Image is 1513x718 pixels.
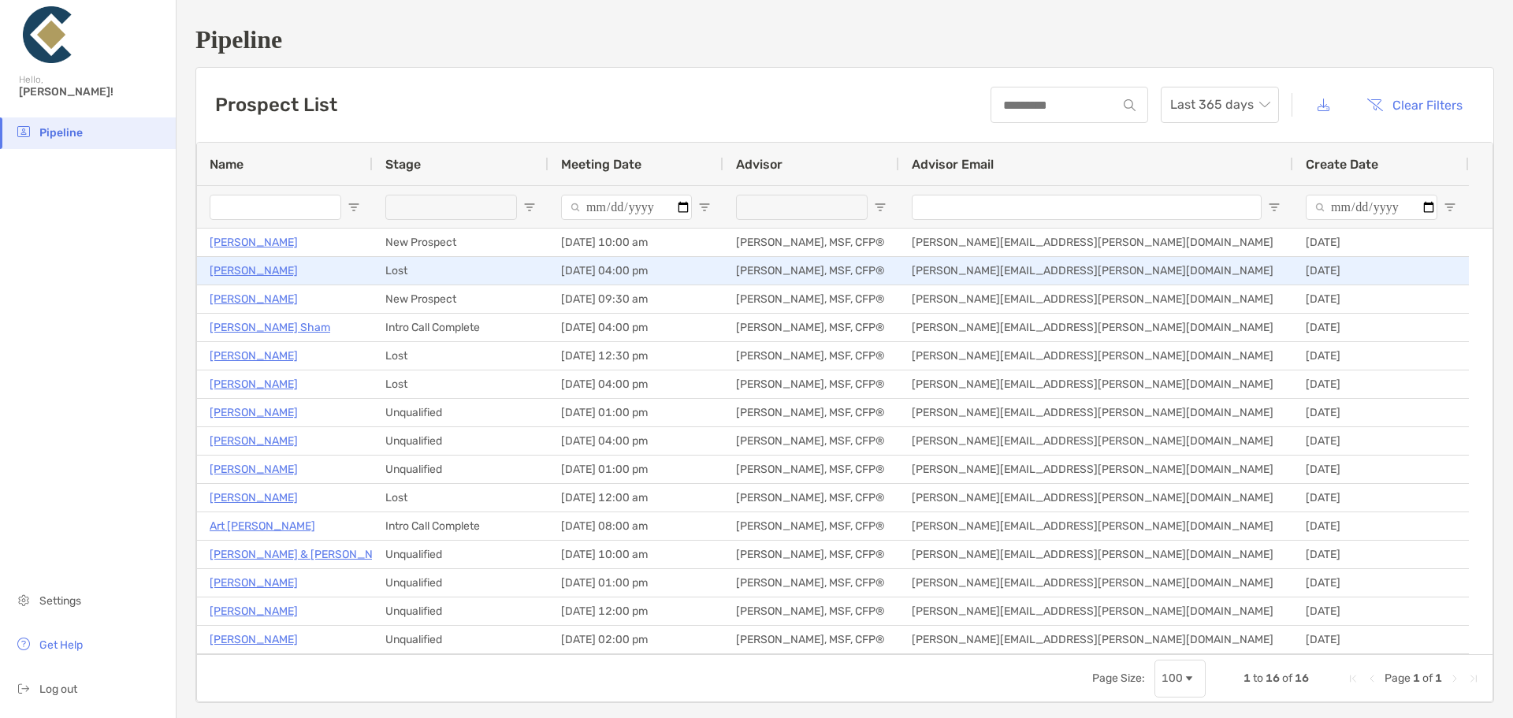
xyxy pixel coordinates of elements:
[373,569,548,597] div: Unqualified
[210,459,298,479] p: [PERSON_NAME]
[548,456,723,483] div: [DATE] 01:00 pm
[899,314,1293,341] div: [PERSON_NAME][EMAIL_ADDRESS][PERSON_NAME][DOMAIN_NAME]
[210,601,298,621] a: [PERSON_NAME]
[373,597,548,625] div: Unqualified
[723,569,899,597] div: [PERSON_NAME], MSF, CFP®
[210,195,341,220] input: Name Filter Input
[723,512,899,540] div: [PERSON_NAME], MSF, CFP®
[373,314,548,341] div: Intro Call Complete
[723,626,899,653] div: [PERSON_NAME], MSF, CFP®
[899,456,1293,483] div: [PERSON_NAME][EMAIL_ADDRESS][PERSON_NAME][DOMAIN_NAME]
[373,399,548,426] div: Unqualified
[1293,512,1469,540] div: [DATE]
[548,541,723,568] div: [DATE] 10:00 am
[14,679,33,698] img: logout icon
[1154,660,1206,698] div: Page Size
[899,484,1293,512] div: [PERSON_NAME][EMAIL_ADDRESS][PERSON_NAME][DOMAIN_NAME]
[210,516,315,536] a: Art [PERSON_NAME]
[723,285,899,313] div: [PERSON_NAME], MSF, CFP®
[39,638,83,652] span: Get Help
[1092,671,1145,685] div: Page Size:
[1282,671,1292,685] span: of
[373,229,548,256] div: New Prospect
[1293,285,1469,313] div: [DATE]
[899,399,1293,426] div: [PERSON_NAME][EMAIL_ADDRESS][PERSON_NAME][DOMAIN_NAME]
[373,512,548,540] div: Intro Call Complete
[523,201,536,214] button: Open Filter Menu
[698,201,711,214] button: Open Filter Menu
[723,370,899,398] div: [PERSON_NAME], MSF, CFP®
[1295,671,1309,685] span: 16
[14,634,33,653] img: get-help icon
[1293,569,1469,597] div: [DATE]
[210,488,298,508] a: [PERSON_NAME]
[912,157,994,172] span: Advisor Email
[723,399,899,426] div: [PERSON_NAME], MSF, CFP®
[1293,257,1469,285] div: [DATE]
[548,370,723,398] div: [DATE] 04:00 pm
[1293,484,1469,512] div: [DATE]
[548,314,723,341] div: [DATE] 04:00 pm
[210,374,298,394] a: [PERSON_NAME]
[210,346,298,366] a: [PERSON_NAME]
[561,157,641,172] span: Meeting Date
[210,431,298,451] a: [PERSON_NAME]
[723,484,899,512] div: [PERSON_NAME], MSF, CFP®
[39,126,83,140] span: Pipeline
[195,25,1494,54] h1: Pipeline
[1467,672,1480,685] div: Last Page
[899,597,1293,625] div: [PERSON_NAME][EMAIL_ADDRESS][PERSON_NAME][DOMAIN_NAME]
[899,569,1293,597] div: [PERSON_NAME][EMAIL_ADDRESS][PERSON_NAME][DOMAIN_NAME]
[215,94,337,116] h3: Prospect List
[373,342,548,370] div: Lost
[210,573,298,593] p: [PERSON_NAME]
[723,597,899,625] div: [PERSON_NAME], MSF, CFP®
[548,597,723,625] div: [DATE] 12:00 pm
[899,626,1293,653] div: [PERSON_NAME][EMAIL_ADDRESS][PERSON_NAME][DOMAIN_NAME]
[723,541,899,568] div: [PERSON_NAME], MSF, CFP®
[1435,671,1442,685] span: 1
[210,403,298,422] a: [PERSON_NAME]
[373,427,548,455] div: Unqualified
[210,318,330,337] p: [PERSON_NAME] Sham
[1355,87,1474,122] button: Clear Filters
[14,122,33,141] img: pipeline icon
[548,399,723,426] div: [DATE] 01:00 pm
[899,285,1293,313] div: [PERSON_NAME][EMAIL_ADDRESS][PERSON_NAME][DOMAIN_NAME]
[548,626,723,653] div: [DATE] 02:00 pm
[1293,370,1469,398] div: [DATE]
[548,512,723,540] div: [DATE] 08:00 am
[1293,597,1469,625] div: [DATE]
[899,342,1293,370] div: [PERSON_NAME][EMAIL_ADDRESS][PERSON_NAME][DOMAIN_NAME]
[210,289,298,309] a: [PERSON_NAME]
[561,195,692,220] input: Meeting Date Filter Input
[1293,541,1469,568] div: [DATE]
[548,342,723,370] div: [DATE] 12:30 pm
[1243,671,1251,685] span: 1
[1293,456,1469,483] div: [DATE]
[210,233,298,252] p: [PERSON_NAME]
[1293,342,1469,370] div: [DATE]
[1444,201,1456,214] button: Open Filter Menu
[210,157,243,172] span: Name
[210,545,399,564] a: [PERSON_NAME] & [PERSON_NAME]
[548,285,723,313] div: [DATE] 09:30 am
[210,261,298,281] a: [PERSON_NAME]
[548,257,723,285] div: [DATE] 04:00 pm
[1162,671,1183,685] div: 100
[1347,672,1359,685] div: First Page
[1293,399,1469,426] div: [DATE]
[14,590,33,609] img: settings icon
[874,201,887,214] button: Open Filter Menu
[373,626,548,653] div: Unqualified
[1306,157,1378,172] span: Create Date
[1293,229,1469,256] div: [DATE]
